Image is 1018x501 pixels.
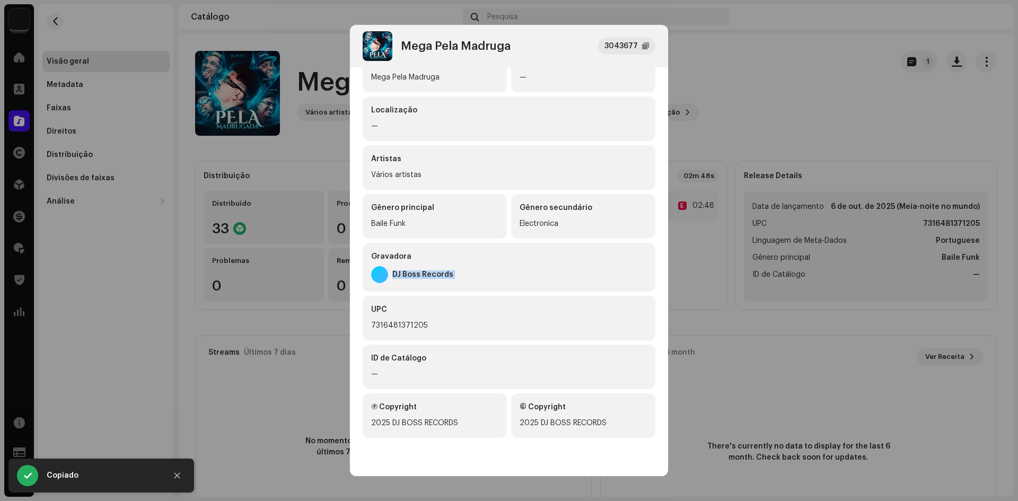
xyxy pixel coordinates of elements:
div: DJ Boss Records [392,270,453,279]
div: Baile Funk [371,217,498,230]
div: Gênero principal [371,203,498,213]
div: Gênero secundário [520,203,647,213]
div: Electronica [520,217,647,230]
div: 2025 DJ BOSS RECORDS [520,417,647,429]
img: 92005662-b60a-4bc7-93ed-53988939085c [363,31,392,61]
div: © Copyright [520,402,647,412]
div: 2025 DJ BOSS RECORDS [371,417,498,429]
div: Mega Pela Madruga [371,71,498,84]
div: Vários artistas [371,169,647,181]
div: ID de Catálogo [371,353,647,364]
div: — [371,368,647,381]
div: Localização [371,105,647,116]
div: — [520,71,647,84]
button: Close [166,465,188,486]
div: UPC [371,304,647,315]
div: 7316481371205 [371,319,647,332]
div: 3043677 [604,40,638,52]
div: Copiado [47,469,158,482]
div: Ⓟ Copyright [371,402,498,412]
div: Gravadora [371,251,647,262]
div: Mega Pela Madruga [401,40,511,52]
div: Artistas [371,154,647,164]
div: — [371,120,647,133]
